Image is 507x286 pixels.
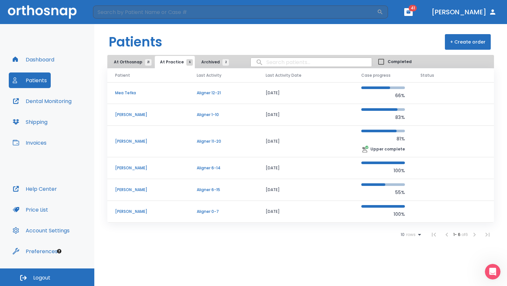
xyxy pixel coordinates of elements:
[197,138,250,144] p: Aligner 11-20
[361,135,405,143] p: 81%
[361,188,405,196] p: 55%
[361,113,405,121] p: 83%
[8,5,77,19] img: Orthosnap
[9,72,51,88] button: Patients
[115,72,130,78] span: Patient
[9,223,73,238] button: Account Settings
[160,59,190,65] span: At Practice
[266,72,301,78] span: Last Activity Date
[409,5,417,11] span: 41
[115,209,181,214] p: [PERSON_NAME]
[93,6,377,19] input: Search by Patient Name or Case #
[258,104,354,126] td: [DATE]
[109,56,232,68] div: tabs
[258,82,354,104] td: [DATE]
[9,52,58,67] button: Dashboard
[485,264,500,279] iframe: Intercom live chat
[388,59,412,65] span: Completed
[370,146,405,152] p: Upper complete
[115,138,181,144] p: [PERSON_NAME]
[453,232,461,237] span: 1 - 6
[9,114,51,130] button: Shipping
[197,187,250,193] p: Aligner 6-15
[361,92,405,99] p: 66%
[115,187,181,193] p: [PERSON_NAME]
[9,202,52,217] button: Price List
[197,72,221,78] span: Last Activity
[201,59,226,65] span: Archived
[361,210,405,218] p: 100%
[197,209,250,214] p: Aligner 0-7
[222,59,229,66] span: 2
[258,201,354,223] td: [DATE]
[9,243,61,259] button: Preferences
[197,165,250,171] p: Aligner 6-14
[115,112,181,118] p: [PERSON_NAME]
[56,248,62,254] div: Tooltip anchor
[258,179,354,201] td: [DATE]
[114,59,148,65] span: At Orthosnap
[115,90,181,96] p: Mea Tefka
[361,72,391,78] span: Case progress
[145,59,152,66] span: 21
[461,232,468,237] span: of 6
[9,135,50,150] button: Invoices
[109,32,162,52] h1: Patients
[445,34,491,50] button: + Create order
[9,93,75,109] button: Dental Monitoring
[401,232,405,237] span: 10
[197,112,250,118] p: Aligner 1-10
[251,56,372,69] input: search
[115,165,181,171] p: [PERSON_NAME]
[429,6,499,18] button: [PERSON_NAME]
[186,59,193,66] span: 6
[258,126,354,157] td: [DATE]
[9,181,61,197] button: Help Center
[258,157,354,179] td: [DATE]
[361,167,405,175] p: 100%
[405,232,416,237] span: rows
[33,274,50,281] span: Logout
[197,90,250,96] p: Aligner 12-21
[420,72,434,78] span: Status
